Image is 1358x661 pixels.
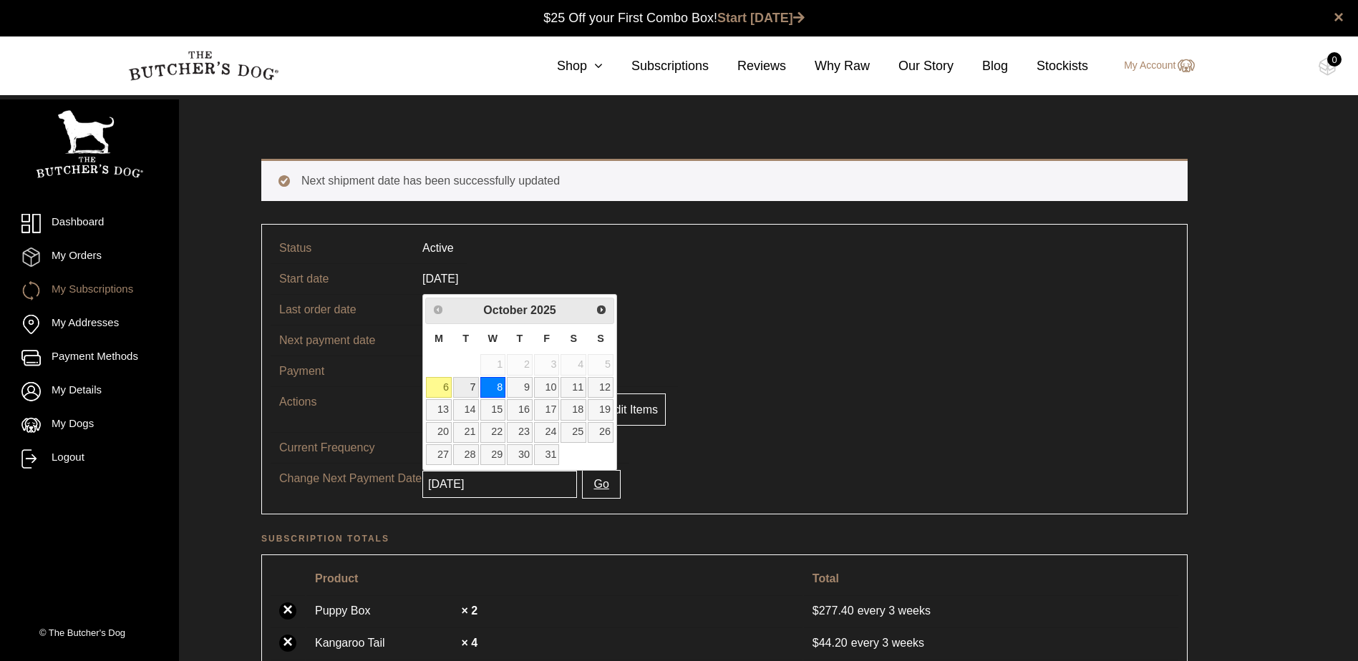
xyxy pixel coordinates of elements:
a: 11 [561,377,586,398]
span: 2025 [530,304,556,316]
td: Start date [271,263,414,294]
a: Stockists [1008,57,1088,76]
a: 20 [426,422,452,443]
a: 21 [453,422,479,443]
img: TBD_Cart-Empty.png [1319,57,1337,76]
a: 29 [480,444,506,465]
a: 27 [426,444,452,465]
td: Payment [271,356,414,386]
a: My Orders [21,248,157,267]
a: Edit Items [599,393,666,426]
span: $ [813,604,819,617]
th: Product [306,564,802,594]
a: 18 [561,399,586,420]
p: Current Frequency [279,439,422,456]
a: 14 [453,399,479,420]
a: 10 [534,377,560,398]
td: every 3 weeks [804,595,1178,626]
a: × [279,635,296,652]
a: Next [591,300,612,320]
a: Logout [21,449,157,469]
a: 17 [534,399,560,420]
td: Actions [271,386,414,432]
td: [DATE] [414,325,467,356]
div: 0 [1327,52,1342,67]
a: Puppy Box [315,602,458,620]
a: 6 [426,377,452,398]
span: Saturday [570,333,577,344]
span: 277.40 [813,604,858,617]
span: Thursday [517,333,523,344]
button: Go [582,470,620,499]
th: Total [804,564,1178,594]
td: Active [414,233,462,263]
a: Dashboard [21,214,157,233]
td: [DATE] [414,294,467,325]
a: Payment Methods [21,348,157,368]
a: My Subscriptions [21,281,157,300]
a: 31 [534,444,560,465]
p: Change Next Payment Date [279,470,422,487]
a: Shop [528,57,603,76]
span: Friday [543,333,550,344]
a: Reviews [709,57,786,76]
a: Blog [954,57,1008,76]
a: 30 [507,444,533,465]
a: 26 [588,422,613,443]
span: 44.20 [813,637,851,649]
a: Our Story [870,57,954,76]
a: 23 [507,422,533,443]
a: Start [DATE] [717,11,805,25]
a: × [279,602,296,620]
a: 25 [561,422,586,443]
a: 24 [534,422,560,443]
a: My Account [1110,57,1194,74]
a: My Addresses [21,315,157,334]
span: Next [596,304,607,315]
span: $ [813,637,819,649]
a: Kangaroo Tail [315,635,458,652]
strong: × 4 [461,637,477,649]
img: TBD_Portrait_Logo_White.png [36,110,143,178]
span: October [483,304,527,316]
a: 16 [507,399,533,420]
a: My Dogs [21,416,157,435]
a: close [1334,9,1344,26]
span: Tuesday [462,333,469,344]
a: 22 [480,422,506,443]
td: Last order date [271,294,414,325]
a: 19 [588,399,613,420]
td: [DATE] [414,263,467,294]
td: Status [271,233,414,263]
a: 7 [453,377,479,398]
a: 15 [480,399,506,420]
a: Subscriptions [603,57,709,76]
span: Sunday [597,333,604,344]
span: Wednesday [488,333,498,344]
a: 13 [426,399,452,420]
strong: × 2 [461,604,477,617]
td: Next payment date [271,325,414,356]
a: 12 [588,377,613,398]
h2: Subscription totals [261,532,1188,546]
a: 8 [480,377,506,398]
a: My Details [21,382,157,401]
span: Monday [435,333,443,344]
div: Next shipment date has been successfully updated [261,159,1188,201]
td: every 3 weeks [804,627,1178,658]
a: 9 [507,377,533,398]
a: Why Raw [786,57,870,76]
a: 28 [453,444,479,465]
